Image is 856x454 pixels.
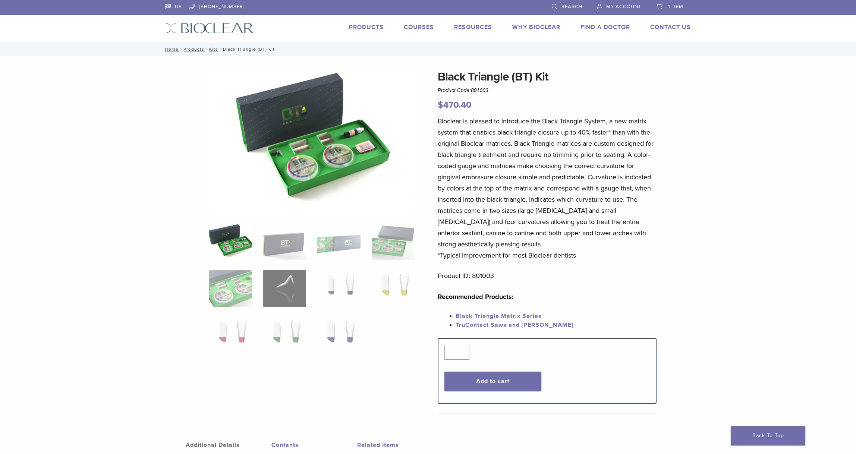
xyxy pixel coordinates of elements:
a: Products [349,23,384,31]
img: Black Triangle (BT) Kit - Image 4 [372,223,415,260]
a: Why Bioclear [512,23,560,31]
img: Black Triangle (BT) Kit - Image 2 [263,223,306,260]
nav: Black Triangle (BT) Kit [160,42,696,56]
span: $ [438,100,443,110]
a: Find A Doctor [580,23,630,31]
span: 1 item [668,4,683,10]
a: Black Triangle Matrix Series [456,312,542,320]
img: Bioclear [165,23,254,34]
a: TruContact Saws and [PERSON_NAME] [456,321,573,329]
p: Bioclear is pleased to introduce the Black Triangle System, a new matrix system that enables blac... [438,116,657,261]
a: Back To Top [731,426,805,445]
span: My Account [606,4,641,10]
strong: Recommended Products: [438,293,514,301]
span: Product Code: [438,87,488,93]
img: Intro Black Triangle Kit-6 - Copy [209,68,415,213]
img: Black Triangle (BT) Kit - Image 11 [317,317,360,354]
span: / [204,47,209,51]
img: Black Triangle (BT) Kit - Image 5 [209,270,252,307]
img: Black Triangle (BT) Kit - Image 3 [317,223,360,260]
img: Intro-Black-Triangle-Kit-6-Copy-e1548792917662-324x324.jpg [209,223,252,260]
img: Black Triangle (BT) Kit - Image 10 [263,317,306,354]
a: Courses [404,23,434,31]
img: Black Triangle (BT) Kit - Image 8 [372,270,415,307]
bdi: 470.40 [438,100,472,110]
h1: Black Triangle (BT) Kit [438,68,657,86]
a: Kits [209,47,218,52]
img: Black Triangle (BT) Kit - Image 7 [317,270,360,307]
button: Add to cart [444,372,542,391]
span: / [179,47,183,51]
img: Black Triangle (BT) Kit - Image 9 [209,317,252,354]
span: / [218,47,223,51]
a: Home [163,47,179,52]
a: Products [183,47,204,52]
span: 801003 [471,87,488,93]
img: Black Triangle (BT) Kit - Image 6 [263,270,306,307]
span: Search [561,4,582,10]
a: Resources [454,23,492,31]
a: Contact Us [650,23,691,31]
p: Product ID: 801003 [438,270,657,281]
